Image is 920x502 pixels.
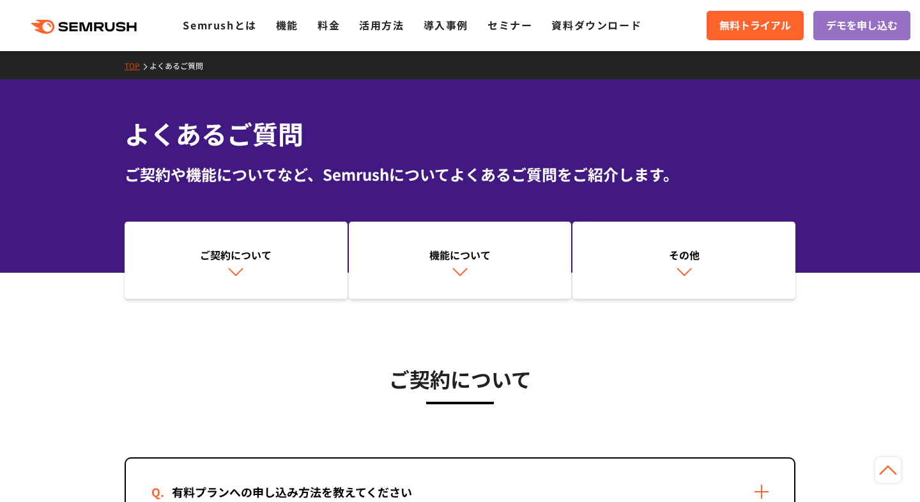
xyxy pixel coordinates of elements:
[151,483,433,501] div: 有料プランへの申し込み方法を教えてください
[355,247,565,262] div: 機能について
[424,17,468,33] a: 導入事例
[125,222,348,300] a: ご契約について
[579,247,789,262] div: その他
[318,17,340,33] a: 料金
[551,17,641,33] a: 資料ダウンロード
[707,11,804,40] a: 無料トライアル
[183,17,256,33] a: Semrushとは
[125,363,795,395] h3: ご契約について
[359,17,404,33] a: 活用方法
[572,222,795,300] a: その他
[813,11,910,40] a: デモを申し込む
[131,247,341,262] div: ご契約について
[149,60,213,71] a: よくあるご質問
[826,17,898,34] span: デモを申し込む
[487,17,532,33] a: セミナー
[125,60,149,71] a: TOP
[276,17,298,33] a: 機能
[349,222,572,300] a: 機能について
[125,163,795,186] div: ご契約や機能についてなど、Semrushについてよくあるご質問をご紹介します。
[719,17,791,34] span: 無料トライアル
[125,115,795,153] h1: よくあるご質問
